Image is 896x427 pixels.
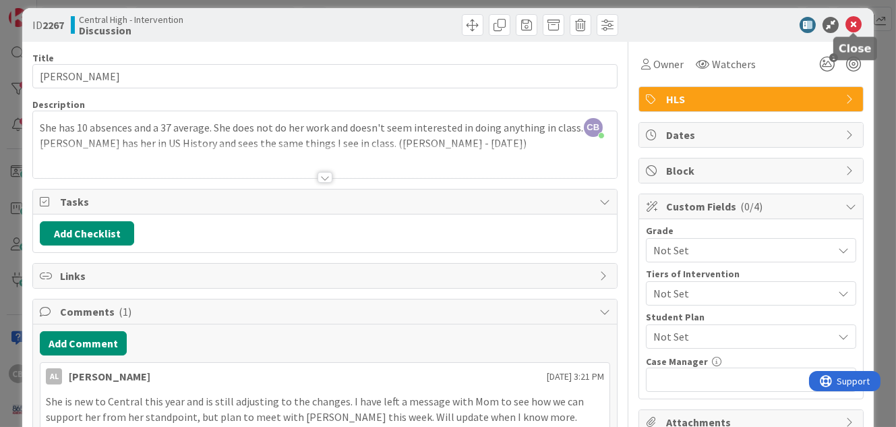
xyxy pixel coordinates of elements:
[46,394,604,424] p: She is new to Central this year and is still adjusting to the changes. I have left a message with...
[46,368,62,385] div: al
[839,42,872,55] h5: Close
[666,163,839,179] span: Block
[829,53,838,62] span: 1
[32,64,618,88] input: type card name here...
[60,304,593,320] span: Comments
[666,91,839,107] span: HLS
[653,241,826,260] span: Not Set
[712,56,756,72] span: Watchers
[547,370,604,384] span: [DATE] 3:21 PM
[740,200,763,213] span: ( 0/4 )
[666,198,839,215] span: Custom Fields
[42,18,64,32] b: 2267
[646,312,856,322] div: Student Plan
[119,305,131,318] span: ( 1 )
[40,221,134,246] button: Add Checklist
[653,284,826,303] span: Not Set
[79,14,183,25] span: Central High - Intervention
[653,56,684,72] span: Owner
[646,226,856,235] div: Grade
[60,194,593,210] span: Tasks
[32,98,85,111] span: Description
[79,25,183,36] b: Discussion
[653,329,833,345] span: Not Set
[646,269,856,279] div: Tiers of Intervention
[32,17,64,33] span: ID
[666,127,839,143] span: Dates
[60,268,593,284] span: Links
[28,2,61,18] span: Support
[584,118,603,137] span: CB
[646,355,708,368] label: Case Manager
[69,368,150,385] div: [PERSON_NAME]
[40,331,127,355] button: Add Comment
[32,52,54,64] label: Title
[40,120,610,150] p: She has 10 absences and a 37 average. She does not do her work and doesn't seem interested in doi...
